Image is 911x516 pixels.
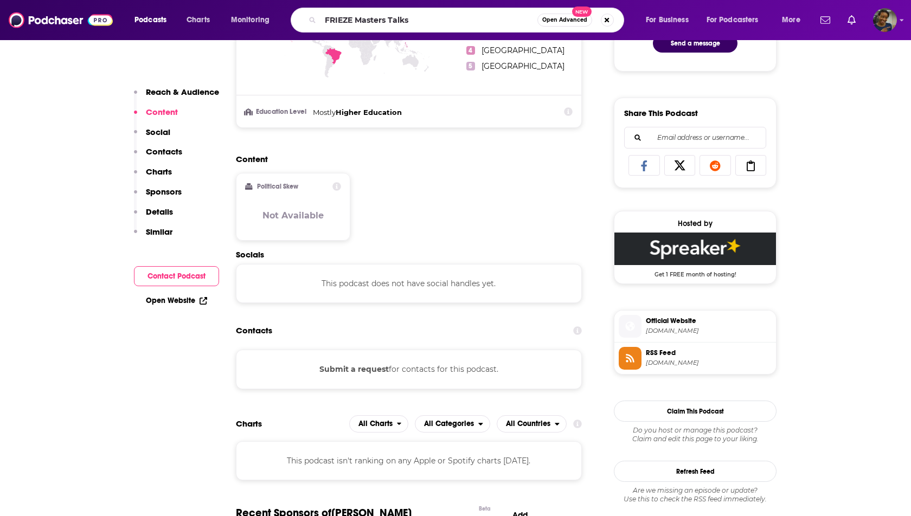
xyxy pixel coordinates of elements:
[707,12,759,28] span: For Podcasters
[542,17,587,23] span: Open Advanced
[223,11,284,29] button: open menu
[134,107,178,127] button: Content
[506,420,550,428] span: All Countries
[179,11,216,29] a: Charts
[349,415,409,433] h2: Platforms
[646,348,772,358] span: RSS Feed
[134,12,166,28] span: Podcasts
[466,46,475,55] span: 4
[146,166,172,177] p: Charts
[231,12,270,28] span: Monitoring
[700,155,731,176] a: Share on Reddit
[313,108,336,117] span: Mostly
[236,249,582,260] h2: Socials
[614,426,777,443] div: Claim and edit this page to your liking.
[301,8,634,33] div: Search podcasts, credits, & more...
[358,420,393,428] span: All Charts
[424,420,474,428] span: All Categories
[134,186,182,207] button: Sponsors
[127,11,181,29] button: open menu
[134,207,173,227] button: Details
[614,219,776,228] div: Hosted by
[624,127,766,149] div: Search followers
[614,233,776,277] a: Spreaker Deal: Get 1 FREE month of hosting!
[646,327,772,335] span: spreaker.com
[614,486,777,504] div: Are we missing an episode or update? Use this to check the RSS feed immediately.
[497,415,567,433] h2: Countries
[262,210,324,221] h3: Not Available
[134,127,170,147] button: Social
[653,34,737,53] button: Send a message
[774,11,814,29] button: open menu
[236,154,573,164] h2: Content
[146,207,173,217] p: Details
[624,108,698,118] h3: Share This Podcast
[134,166,172,186] button: Charts
[537,14,592,27] button: Open AdvancedNew
[646,12,689,28] span: For Business
[619,315,772,338] a: Official Website[DOMAIN_NAME]
[466,62,475,70] span: 5
[638,11,702,29] button: open menu
[646,316,772,326] span: Official Website
[146,146,182,157] p: Contacts
[782,12,800,28] span: More
[320,11,537,29] input: Search podcasts, credits, & more...
[614,426,777,435] span: Do you host or manage this podcast?
[134,266,219,286] button: Contact Podcast
[614,265,776,278] span: Get 1 FREE month of hosting!
[873,8,897,32] button: Show profile menu
[236,350,582,389] div: for contacts for this podcast.
[497,415,567,433] button: open menu
[479,505,491,512] div: Beta
[9,10,113,30] img: Podchaser - Follow, Share and Rate Podcasts
[146,186,182,197] p: Sponsors
[700,11,774,29] button: open menu
[572,7,592,17] span: New
[482,46,564,55] span: [GEOGRAPHIC_DATA]
[146,127,170,137] p: Social
[633,127,757,148] input: Email address or username...
[146,227,172,237] p: Similar
[257,183,298,190] h2: Political Skew
[614,401,777,422] button: Claim This Podcast
[146,296,207,305] a: Open Website
[415,415,490,433] button: open menu
[415,415,490,433] h2: Categories
[134,146,182,166] button: Contacts
[146,107,178,117] p: Content
[236,418,262,429] h2: Charts
[619,347,772,370] a: RSS Feed[DOMAIN_NAME]
[349,415,409,433] button: open menu
[187,12,210,28] span: Charts
[245,108,309,115] h3: Education Level
[319,363,389,375] button: Submit a request
[134,227,172,247] button: Similar
[873,8,897,32] span: Logged in as sabrinajohnson
[236,320,272,341] h2: Contacts
[336,108,402,117] span: Higher Education
[843,11,860,29] a: Show notifications dropdown
[735,155,767,176] a: Copy Link
[646,359,772,367] span: spreaker.com
[816,11,835,29] a: Show notifications dropdown
[236,441,582,480] div: This podcast isn't ranking on any Apple or Spotify charts [DATE].
[614,461,777,482] button: Refresh Feed
[134,87,219,107] button: Reach & Audience
[628,155,660,176] a: Share on Facebook
[873,8,897,32] img: User Profile
[236,264,582,303] div: This podcast does not have social handles yet.
[482,61,564,71] span: [GEOGRAPHIC_DATA]
[664,155,696,176] a: Share on X/Twitter
[614,233,776,265] img: Spreaker Deal: Get 1 FREE month of hosting!
[146,87,219,97] p: Reach & Audience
